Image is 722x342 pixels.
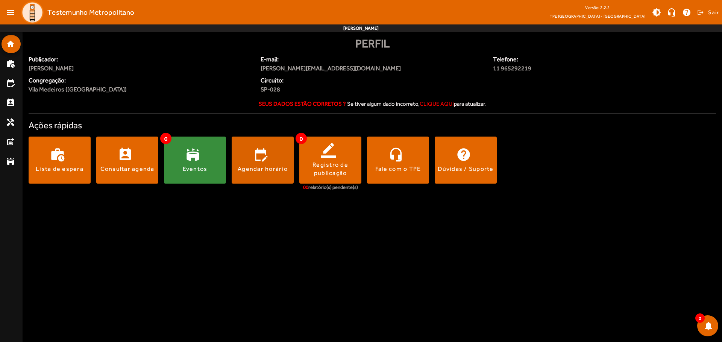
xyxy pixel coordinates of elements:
[708,6,719,18] span: Sair
[36,165,83,173] div: Lista de espera
[29,64,252,73] span: [PERSON_NAME]
[6,59,15,68] mat-icon: work_history
[29,85,127,94] span: Vila Medeiros ([GEOGRAPHIC_DATA])
[164,137,226,184] button: Eventos
[232,137,294,184] button: Agendar horário
[6,79,15,88] mat-icon: edit_calendar
[303,184,358,191] div: relatório(s) pendente(s)
[695,313,705,323] span: 0
[347,100,486,107] span: Se tiver algum dado incorreto, para atualizar.
[438,165,493,173] div: Dúvidas / Suporte
[493,55,658,64] span: Telefone:
[6,40,15,49] mat-icon: home
[47,6,134,18] span: Testemunho Metropolitano
[183,165,208,173] div: Eventos
[261,64,484,73] span: [PERSON_NAME][EMAIL_ADDRESS][DOMAIN_NAME]
[435,137,497,184] button: Dúvidas / Suporte
[29,55,252,64] span: Publicador:
[18,1,134,24] a: Testemunho Metropolitano
[100,165,155,173] div: Consultar agenda
[299,137,361,184] button: Registro de publicação
[261,85,368,94] span: SP-028
[6,157,15,166] mat-icon: stadium
[493,64,658,73] span: 11 965292219
[696,7,719,18] button: Sair
[420,100,454,107] span: clique aqui
[29,76,252,85] span: Congregação:
[375,165,421,173] div: Fale com o TPE
[29,35,716,52] div: Perfil
[21,1,44,24] img: Logo TPE
[261,76,368,85] span: Circuito:
[3,5,18,20] mat-icon: menu
[160,133,171,144] span: 0
[6,137,15,146] mat-icon: post_add
[550,12,645,20] span: TPE [GEOGRAPHIC_DATA] - [GEOGRAPHIC_DATA]
[6,98,15,107] mat-icon: perm_contact_calendar
[550,3,645,12] div: Versão: 2.2.2
[238,165,288,173] div: Agendar horário
[296,133,307,144] span: 0
[29,137,91,184] button: Lista de espera
[259,100,346,107] strong: Seus dados estão corretos ?
[299,161,361,178] div: Registro de publicação
[303,184,308,190] span: 00
[367,137,429,184] button: Fale com o TPE
[261,55,484,64] span: E-mail:
[29,120,716,131] h4: Ações rápidas
[96,137,158,184] button: Consultar agenda
[6,118,15,127] mat-icon: handyman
